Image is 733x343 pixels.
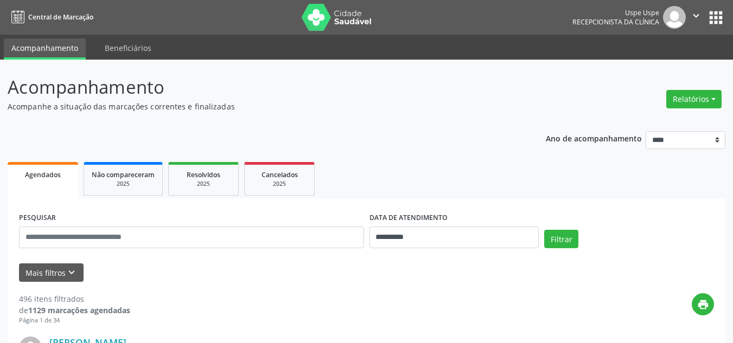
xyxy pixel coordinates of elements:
[19,316,130,325] div: Página 1 de 34
[252,180,307,188] div: 2025
[666,90,722,108] button: Relatórios
[572,17,659,27] span: Recepcionista da clínica
[66,267,78,279] i: keyboard_arrow_down
[8,101,510,112] p: Acompanhe a situação das marcações correntes e finalizadas
[25,170,61,179] span: Agendados
[692,293,714,315] button: print
[663,6,686,29] img: img
[28,12,93,22] span: Central de Marcação
[8,8,93,26] a: Central de Marcação
[4,38,86,60] a: Acompanhamento
[19,305,130,316] div: de
[19,293,130,305] div: 496 itens filtrados
[92,170,155,179] span: Não compareceram
[546,131,642,145] p: Ano de acompanhamento
[28,305,130,315] strong: 1129 marcações agendadas
[19,210,56,226] label: PESQUISAR
[544,230,578,248] button: Filtrar
[92,180,155,188] div: 2025
[690,10,702,22] i: 
[686,6,706,29] button: 
[8,74,510,101] p: Acompanhamento
[187,170,220,179] span: Resolvidos
[19,263,84,282] button: Mais filtroskeyboard_arrow_down
[176,180,231,188] div: 2025
[706,8,725,27] button: apps
[697,299,709,310] i: print
[262,170,298,179] span: Cancelados
[369,210,448,226] label: DATA DE ATENDIMENTO
[97,38,159,57] a: Beneficiários
[572,8,659,17] div: Uspe Uspe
